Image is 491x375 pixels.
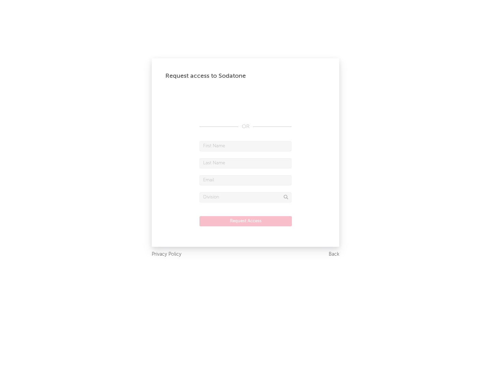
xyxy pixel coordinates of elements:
input: Email [199,175,292,185]
button: Request Access [199,216,292,226]
div: Request access to Sodatone [165,72,326,80]
input: Division [199,192,292,202]
a: Back [329,250,339,259]
div: OR [199,123,292,131]
input: First Name [199,141,292,151]
a: Privacy Policy [152,250,181,259]
input: Last Name [199,158,292,168]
